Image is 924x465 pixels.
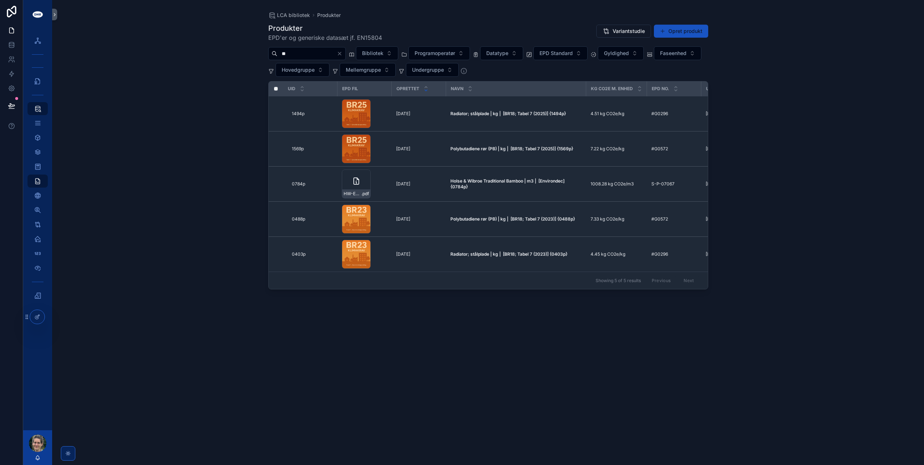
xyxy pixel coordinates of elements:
p: [DATE] [706,216,720,222]
span: Faseenhed [660,50,686,57]
strong: Polybutadiene rør (PB) | kg | [BR18; Tabel 7 (2023)] {0488p} [450,216,575,222]
a: Polybutadiene rør (PB) | kg | [BR18; Tabel 7 (2023)] {0488p} [450,216,582,222]
button: Select Button [654,46,701,60]
span: 0403p [292,251,306,257]
a: #G0572 [651,146,697,152]
button: Select Button [598,46,644,60]
span: 4.51 kg CO2e/kg [591,111,624,117]
span: Showing 5 of 5 results [596,278,641,284]
span: Kg CO2e m. enhed [591,86,633,92]
button: Select Button [356,46,398,60]
span: 7.22 kg CO2e/kg [591,146,624,152]
strong: Radiator; stålplade | kg | [BR18; Tabel 7 (2023)] {0403p} [450,251,567,257]
span: EPD fil [342,86,358,92]
span: #G0296 [651,251,668,257]
span: EPD Standard [539,50,573,57]
span: Datatype [486,50,508,57]
a: 4.51 kg CO2e/kg [591,111,643,117]
a: [DATE] [396,251,442,257]
a: 4.45 kg CO2e/kg [591,251,643,257]
a: 1494p [292,111,333,117]
span: S-P-07067 [651,181,675,187]
span: 0784p [292,181,305,187]
a: Radiator; stålplade | kg | [BR18; Tabel 7 (2023)] {0403p} [450,251,582,257]
button: Opret produkt [654,25,708,38]
p: [DATE] [396,251,410,257]
a: 0488p [292,216,333,222]
span: Mellemgruppe [346,66,381,74]
button: Select Button [533,46,588,60]
span: 1494p [292,111,304,117]
span: Udløbsdato [706,86,736,92]
img: App logo [32,9,43,20]
span: 0488p [292,216,305,222]
span: .pdf [361,191,369,197]
a: Produkter [317,12,341,19]
button: Select Button [340,63,396,77]
p: [DATE] [706,181,720,187]
span: Gyldighed [604,50,629,57]
span: 1569p [292,146,304,152]
p: [DATE] [396,111,410,117]
span: #G0572 [651,146,668,152]
p: [DATE] [396,216,410,222]
strong: Holse & Wibroe Traditional Bamboo | m3 | [Environdec] {0784p} [450,178,566,189]
span: Navn [451,86,463,92]
p: [DATE] [706,251,720,257]
button: Select Button [276,63,329,77]
span: 1008.28 kg CO2e/m3 [591,181,634,187]
button: Variantstudie [596,25,651,38]
button: Clear [337,51,345,56]
span: Programoperatør [415,50,455,57]
button: Select Button [406,63,459,77]
a: Radiator; stålplade | kg | [BR18; Tabel 7 (2025)] {1494p} [450,111,582,117]
p: [DATE] [396,181,410,187]
span: EPD'er og generiske datasæt jf. EN15804 [268,33,382,42]
span: Variantstudie [613,28,645,35]
span: EPD no. [652,86,669,92]
span: Oprettet [396,86,419,92]
a: [DATE] [396,181,442,187]
span: LCA bibliotek [277,12,310,19]
p: [DATE] [396,146,410,152]
a: #G0296 [651,111,697,117]
button: Select Button [480,46,523,60]
a: HW-EPD-Bambus-Vertikal.pdf [342,169,387,198]
a: 1008.28 kg CO2e/m3 [591,181,643,187]
a: 7.33 kg CO2e/kg [591,216,643,222]
a: [DATE] [706,251,751,257]
a: [DATE] [396,111,442,117]
span: Bibliotek [362,50,383,57]
span: #G0572 [651,216,668,222]
a: [DATE] [706,146,751,152]
strong: Polybutadiene rør (PB) | kg | [BR18; Tabel 7 (2025)] {1569p} [450,146,573,151]
p: [DATE] [706,111,720,117]
span: UID [288,86,295,92]
a: [DATE] [396,216,442,222]
a: [DATE] [396,146,442,152]
a: [DATE] [706,216,751,222]
a: [DATE] [706,181,751,187]
a: 0403p [292,251,333,257]
a: 7.22 kg CO2e/kg [591,146,643,152]
span: 7.33 kg CO2e/kg [591,216,624,222]
a: [DATE] [706,111,751,117]
a: #G0572 [651,216,697,222]
span: #G0296 [651,111,668,117]
p: [DATE] [706,146,720,152]
span: Hovedgruppe [282,66,315,74]
a: Holse & Wibroe Traditional Bamboo | m3 | [Environdec] {0784p} [450,178,582,190]
span: 4.45 kg CO2e/kg [591,251,625,257]
strong: Radiator; stålplade | kg | [BR18; Tabel 7 (2025)] {1494p} [450,111,566,116]
a: 0784p [292,181,333,187]
span: Undergruppe [412,66,444,74]
div: scrollable content [23,29,52,311]
a: #G0296 [651,251,697,257]
a: Polybutadiene rør (PB) | kg | [BR18; Tabel 7 (2025)] {1569p} [450,146,582,152]
a: S-P-07067 [651,181,697,187]
h1: Produkter [268,23,382,33]
a: 1569p [292,146,333,152]
span: HW-EPD-Bambus-Vertikal [344,191,361,197]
